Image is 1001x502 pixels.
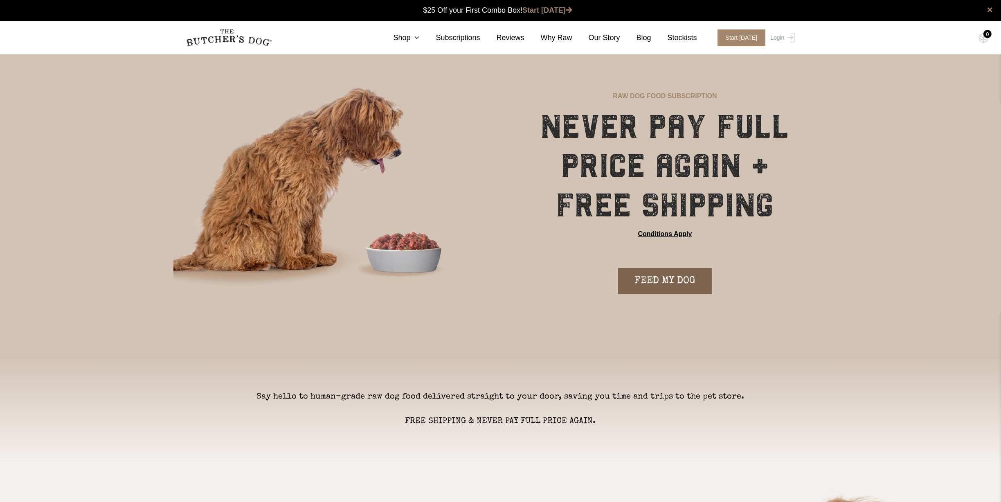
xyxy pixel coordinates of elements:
[987,5,993,15] a: close
[979,33,989,43] img: TBD_Cart-Empty.png
[620,32,651,43] a: Blog
[718,29,766,46] span: Start [DATE]
[709,29,769,46] a: Start [DATE]
[524,32,572,43] a: Why Raw
[419,32,480,43] a: Subscriptions
[983,30,992,38] div: 0
[522,6,572,14] a: Start [DATE]
[523,107,808,225] h1: NEVER PAY FULL PRICE AGAIN + FREE SHIPPING
[613,91,717,101] p: RAW DOG FOOD SUBSCRIPTION
[618,268,712,294] a: FEED MY DOG
[638,229,692,239] a: Conditions Apply
[480,32,524,43] a: Reviews
[173,54,499,325] img: blaze-subscription-hero
[768,29,795,46] a: Login
[377,32,419,43] a: Shop
[572,32,620,43] a: Our Story
[651,32,697,43] a: Stockists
